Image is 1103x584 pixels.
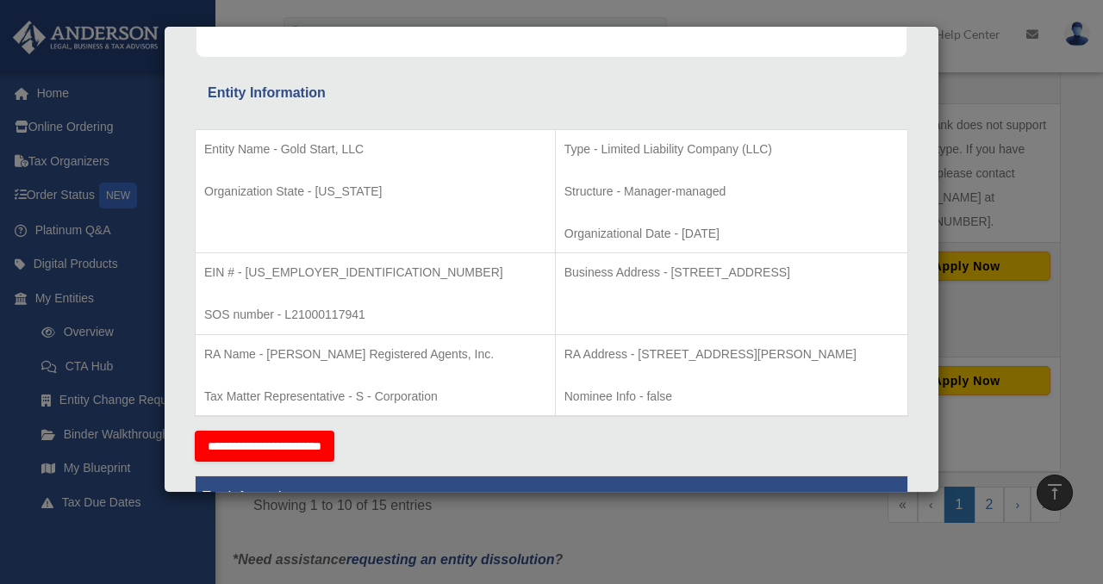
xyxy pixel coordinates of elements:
p: Structure - Manager-managed [564,181,899,202]
p: SOS number - L21000117941 [204,304,546,326]
p: Organization State - [US_STATE] [204,181,546,202]
p: Business Address - [STREET_ADDRESS] [564,262,899,283]
p: Entity Name - Gold Start, LLC [204,139,546,160]
p: Nominee Info - false [564,386,899,407]
p: Tax Matter Representative - S - Corporation [204,386,546,407]
p: Type - Limited Liability Company (LLC) [564,139,899,160]
div: Entity Information [208,81,895,105]
p: Organizational Date - [DATE] [564,223,899,245]
p: RA Address - [STREET_ADDRESS][PERSON_NAME] [564,344,899,365]
p: RA Name - [PERSON_NAME] Registered Agents, Inc. [204,344,546,365]
th: Tax Information [196,476,908,519]
p: EIN # - [US_EMPLOYER_IDENTIFICATION_NUMBER] [204,262,546,283]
